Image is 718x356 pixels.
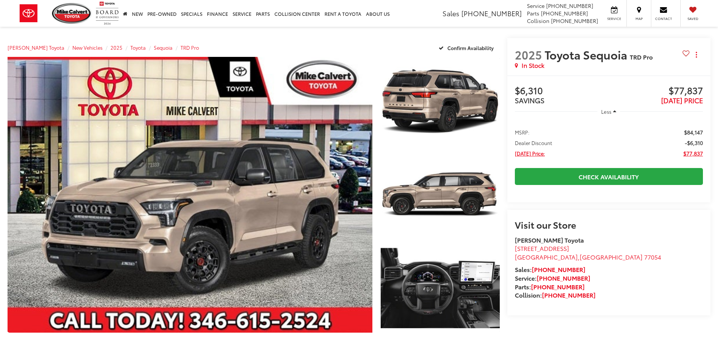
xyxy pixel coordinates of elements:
[690,48,703,61] button: Actions
[515,265,585,273] strong: Sales:
[527,17,550,24] span: Collision
[381,150,500,240] a: Expand Photo 2
[130,44,146,51] a: Toyota
[381,57,500,146] a: Expand Photo 1
[515,252,578,261] span: [GEOGRAPHIC_DATA]
[515,150,545,157] span: [DATE] Price:
[379,243,501,334] img: 2025 Toyota Sequoia TRD Pro
[52,3,92,24] img: Mike Calvert Toyota
[515,244,569,252] span: [STREET_ADDRESS]
[597,105,620,118] button: Less
[515,290,596,299] strong: Collision:
[110,44,122,51] a: 2025
[435,41,500,54] button: Confirm Availability
[537,273,590,282] a: [PHONE_NUMBER]
[684,128,703,136] span: $84,147
[655,16,672,21] span: Contact
[661,95,703,105] span: [DATE] PRICE
[515,86,609,97] span: $6,310
[541,9,588,17] span: [PHONE_NUMBER]
[442,8,459,18] span: Sales
[379,56,501,147] img: 2025 Toyota Sequoia TRD Pro
[8,57,372,333] a: Expand Photo 0
[531,282,585,291] a: [PHONE_NUMBER]
[606,16,623,21] span: Service
[515,139,552,147] span: Dealer Discount
[696,52,697,58] span: dropdown dots
[72,44,103,51] a: New Vehicles
[522,61,544,70] span: In Stock
[527,2,545,9] span: Service
[644,252,661,261] span: 77054
[515,244,661,261] a: [STREET_ADDRESS] [GEOGRAPHIC_DATA],[GEOGRAPHIC_DATA] 77054
[601,108,611,115] span: Less
[515,220,703,229] h2: Visit our Store
[461,8,522,18] span: [PHONE_NUMBER]
[580,252,643,261] span: [GEOGRAPHIC_DATA]
[609,86,703,97] span: $77,837
[683,150,703,157] span: $77,837
[379,149,501,240] img: 2025 Toyota Sequoia TRD Pro
[545,46,630,63] span: Toyota Sequoia
[542,290,596,299] a: [PHONE_NUMBER]
[515,235,584,244] strong: [PERSON_NAME] Toyota
[154,44,173,51] a: Sequoia
[515,273,590,282] strong: Service:
[515,168,703,185] a: Check Availability
[515,46,542,63] span: 2025
[527,9,539,17] span: Parts
[8,44,64,51] a: [PERSON_NAME] Toyota
[515,282,585,291] strong: Parts:
[4,55,376,334] img: 2025 Toyota Sequoia TRD Pro
[546,2,593,9] span: [PHONE_NUMBER]
[515,252,661,261] span: ,
[685,139,703,147] span: -$6,310
[631,16,647,21] span: Map
[551,17,598,24] span: [PHONE_NUMBER]
[381,244,500,333] a: Expand Photo 3
[532,265,585,273] a: [PHONE_NUMBER]
[515,95,545,105] span: SAVINGS
[684,16,701,21] span: Saved
[447,44,494,51] span: Confirm Availability
[515,128,530,136] span: MSRP:
[181,44,199,51] a: TRD Pro
[630,52,653,61] span: TRD Pro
